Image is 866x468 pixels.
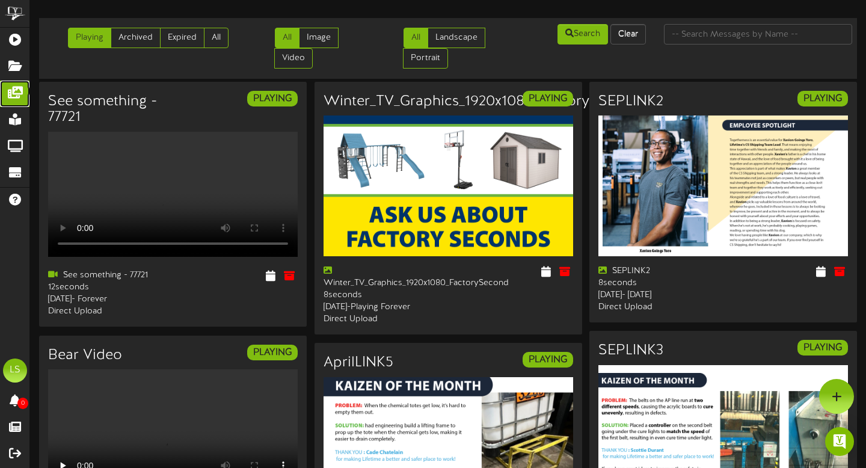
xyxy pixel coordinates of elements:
[48,306,164,318] div: Direct Upload
[664,24,853,45] input: -- Search Messages by Name --
[324,265,440,289] div: Winter_TV_Graphics_1920x1080_FactorySecond
[48,282,164,294] div: 12 seconds
[324,115,573,256] img: 86b7c45c-4f08-4ce7-9f00-9d3c14d4303d.jpg
[48,294,164,306] div: [DATE] - Forever
[68,28,111,48] a: Playing
[274,48,313,69] a: Video
[48,269,164,282] div: See something - 77721
[3,359,27,383] div: LS
[48,132,298,257] video: Your browser does not support HTML5 video.
[598,343,663,359] h3: SEPLINK3
[253,93,292,104] strong: PLAYING
[428,28,485,48] a: Landscape
[324,355,393,371] h3: AprilLINK5
[598,115,848,256] img: 4ea9a5fa-507b-48b3-a501-54f24c0cfd9c.jpg
[598,277,714,289] div: 8 seconds
[825,427,854,456] div: Open Intercom Messenger
[803,342,842,353] strong: PLAYING
[204,28,229,48] a: All
[529,354,567,365] strong: PLAYING
[324,313,440,325] div: Direct Upload
[598,301,714,313] div: Direct Upload
[557,24,608,45] button: Search
[598,94,663,109] h3: SEPLINK2
[324,289,440,301] div: 8 seconds
[598,265,714,277] div: SEPLINK2
[803,93,842,104] strong: PLAYING
[253,347,292,358] strong: PLAYING
[403,48,448,69] a: Portrait
[324,94,640,109] h3: Winter_TV_Graphics_1920x1080_FactorySecond
[324,301,440,313] div: [DATE] - Playing Forever
[160,28,204,48] a: Expired
[48,348,122,363] h3: Bear Video
[404,28,428,48] a: All
[111,28,161,48] a: Archived
[299,28,339,48] a: Image
[17,398,28,409] span: 0
[48,94,164,126] h3: See something - 77721
[529,93,567,104] strong: PLAYING
[610,24,646,45] button: Clear
[598,289,714,301] div: [DATE] - [DATE]
[275,28,299,48] a: All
